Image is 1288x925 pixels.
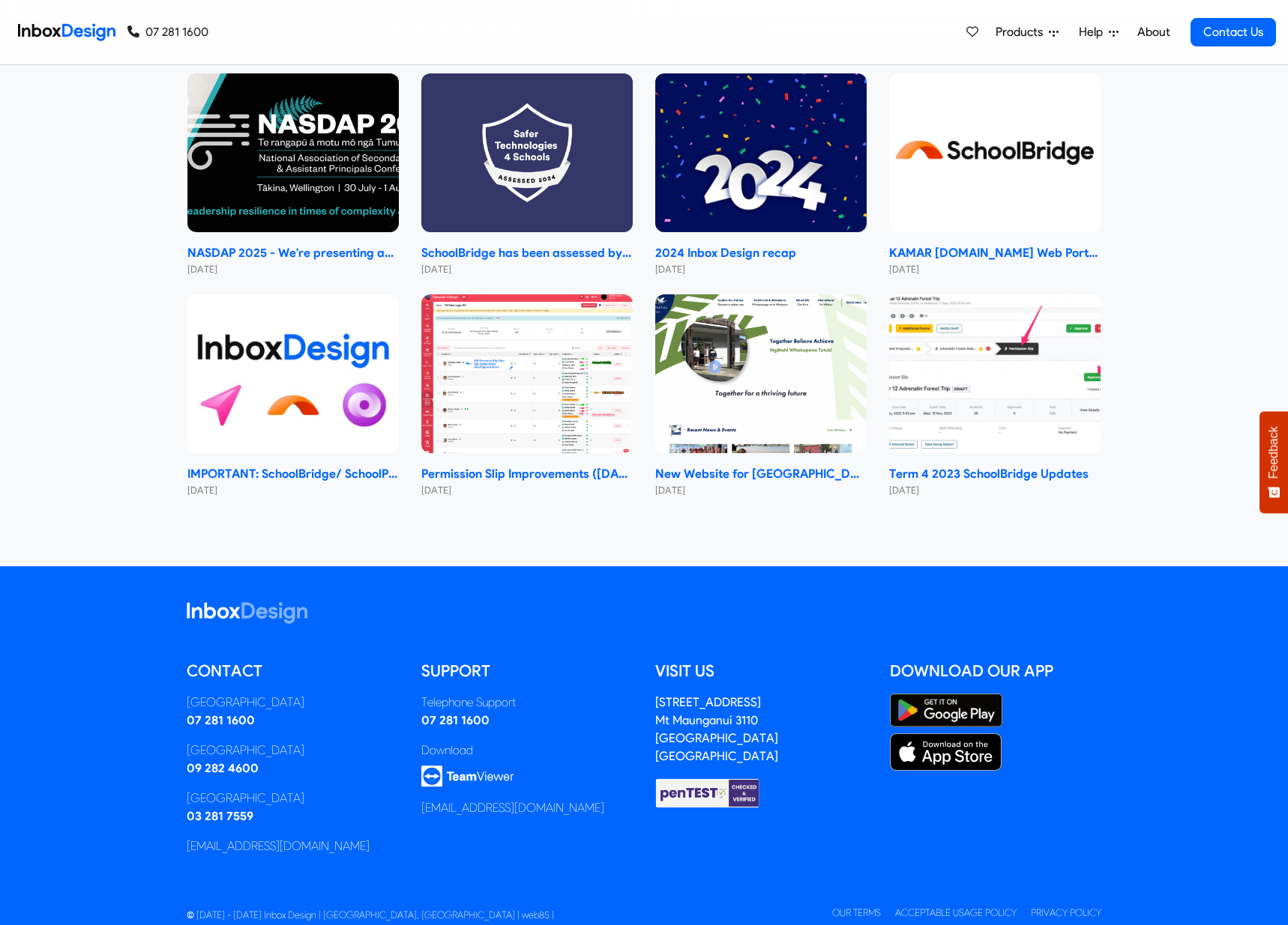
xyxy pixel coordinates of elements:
small: [DATE] [187,262,399,276]
a: KAMAR school.kiwi Web Portal 2024 Changeover KAMAR [DOMAIN_NAME] Web Portal 2024 Changeover [DATE] [889,73,1101,276]
img: Term 4 2023 SchoolBridge Updates [889,294,1101,453]
a: About [1133,17,1174,47]
small: [DATE] [889,483,1101,497]
a: Checked & Verified by penTEST [655,785,760,799]
a: Acceptable Usage Policy [895,907,1017,918]
span: Feedback [1267,426,1281,479]
img: Permission Slip Improvements (June 2024) [421,294,633,453]
img: SchoolBridge has been assessed by Safer Technologies 4 Schools (ST4S) [421,73,633,232]
img: Checked & Verified by penTEST [655,777,760,809]
strong: Term 4 2023 SchoolBridge Updates [889,465,1101,483]
a: 07 281 1600 [421,713,490,727]
img: logo_inboxdesign_white.svg [187,602,307,624]
strong: NASDAP 2025 - We're presenting about SchoolPoint and SchoolBridge [187,244,399,262]
a: SchoolBridge has been assessed by Safer Technologies 4 Schools (ST4S) SchoolBridge has been asses... [421,73,633,276]
button: Feedback - Show survey [1260,411,1288,513]
a: 2024 Inbox Design recap 2024 Inbox Design recap [DATE] [655,73,867,276]
span: Help [1079,23,1109,41]
a: IMPORTANT: SchoolBridge/ SchoolPoint Data- Sharing Information- NEW 2024 IMPORTANT: SchoolBridge/... [187,294,399,497]
small: [DATE] [421,262,633,276]
small: [DATE] [655,483,867,497]
a: 09 282 4600 [187,761,259,775]
a: Permission Slip Improvements (June 2024) Permission Slip Improvements ([DATE]) [DATE] [421,294,633,497]
a: NASDAP 2025 - We're presenting about SchoolPoint and SchoolBridge NASDAP 2025 - We're presenting ... [187,73,399,276]
small: [DATE] [655,262,867,276]
img: IMPORTANT: SchoolBridge/ SchoolPoint Data- Sharing Information- NEW 2024 [187,294,399,453]
a: Privacy Policy [1031,907,1101,918]
h5: Visit us [655,660,867,682]
strong: Permission Slip Improvements ([DATE]) [421,465,633,483]
strong: 2024 Inbox Design recap [655,244,867,262]
small: [DATE] [421,483,633,497]
address: [STREET_ADDRESS] Mt Maunganui 3110 [GEOGRAPHIC_DATA] [GEOGRAPHIC_DATA] [655,695,778,763]
a: [EMAIL_ADDRESS][DOMAIN_NAME] [421,801,604,815]
img: 2024 Inbox Design recap [655,73,867,232]
h5: Contact [187,660,399,682]
a: New Website for Whangaparāoa College New Website for [GEOGRAPHIC_DATA] [DATE] [655,294,867,497]
a: 07 281 1600 [187,713,255,727]
strong: SchoolBridge has been assessed by Safer Technologies 4 Schools (ST4S) [421,244,633,262]
div: [GEOGRAPHIC_DATA] [187,789,399,807]
img: Google Play Store [890,694,1002,727]
div: Telephone Support [421,694,634,712]
strong: New Website for [GEOGRAPHIC_DATA] [655,465,867,483]
img: New Website for Whangaparāoa College [655,294,867,453]
img: Apple App Store [890,733,1002,771]
img: NASDAP 2025 - We're presenting about SchoolPoint and SchoolBridge [187,73,399,232]
a: Help [1073,17,1125,47]
img: logo_teamviewer.svg [421,765,514,787]
a: Contact Us [1191,18,1276,46]
small: [DATE] [889,262,1101,276]
a: Products [990,17,1065,47]
a: 03 281 7559 [187,809,253,823]
div: Download [421,741,634,759]
a: [STREET_ADDRESS]Mt Maunganui 3110[GEOGRAPHIC_DATA][GEOGRAPHIC_DATA] [655,695,778,763]
span: Products [996,23,1049,41]
h5: Download our App [890,660,1102,682]
strong: IMPORTANT: SchoolBridge/ SchoolPoint Data- Sharing Information- NEW 2024 [187,465,399,483]
a: Term 4 2023 SchoolBridge Updates Term 4 2023 SchoolBridge Updates [DATE] [889,294,1101,497]
img: KAMAR school.kiwi Web Portal 2024 Changeover [889,73,1101,232]
strong: KAMAR [DOMAIN_NAME] Web Portal 2024 Changeover [889,244,1101,262]
div: [GEOGRAPHIC_DATA] [187,741,399,759]
a: Our Terms [832,907,881,918]
a: [EMAIL_ADDRESS][DOMAIN_NAME] [187,839,370,853]
h5: Support [421,660,634,682]
div: [GEOGRAPHIC_DATA] [187,694,399,712]
small: [DATE] [187,483,399,497]
a: 07 281 1600 [127,23,208,41]
span: © [DATE] - [DATE] Inbox Design | [GEOGRAPHIC_DATA], [GEOGRAPHIC_DATA] | web85 | [187,909,554,921]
